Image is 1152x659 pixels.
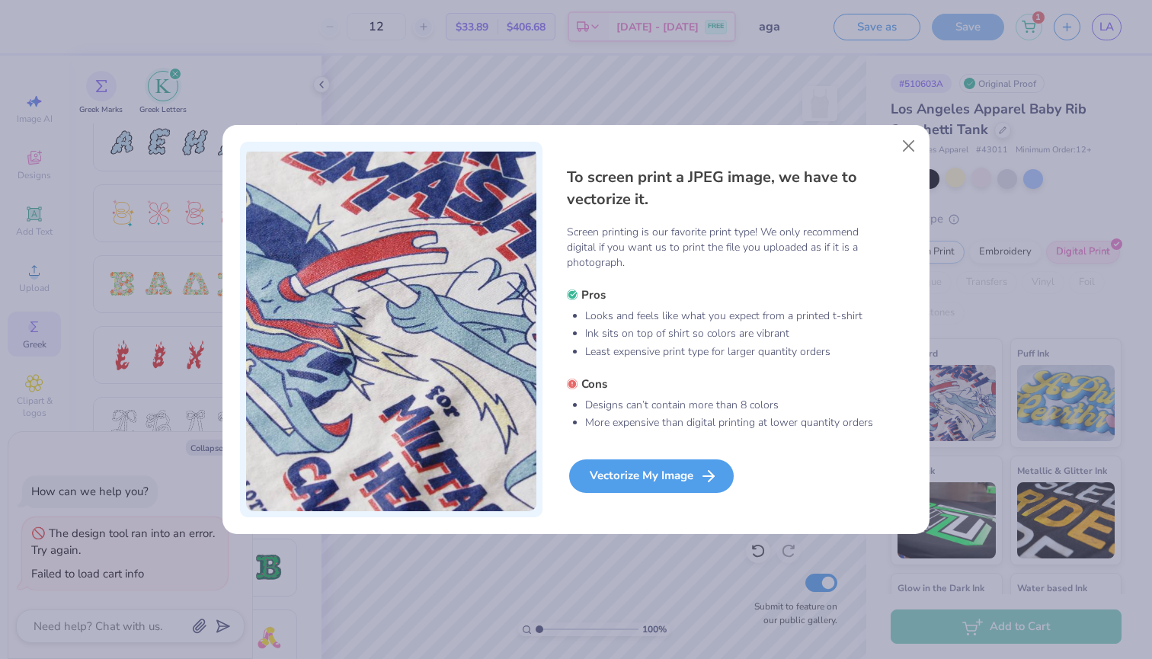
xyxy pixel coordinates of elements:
[585,344,875,360] li: Least expensive print type for larger quantity orders
[567,376,875,392] h5: Cons
[567,225,875,270] p: Screen printing is our favorite print type! We only recommend digital if you want us to print the...
[585,415,875,430] li: More expensive than digital printing at lower quantity orders
[585,398,875,413] li: Designs can’t contain more than 8 colors
[585,309,875,324] li: Looks and feels like what you expect from a printed t-shirt
[567,166,875,211] h4: To screen print a JPEG image, we have to vectorize it.
[567,287,875,302] h5: Pros
[569,459,734,493] div: Vectorize My Image
[894,131,923,160] button: Close
[585,326,875,341] li: Ink sits on top of shirt so colors are vibrant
